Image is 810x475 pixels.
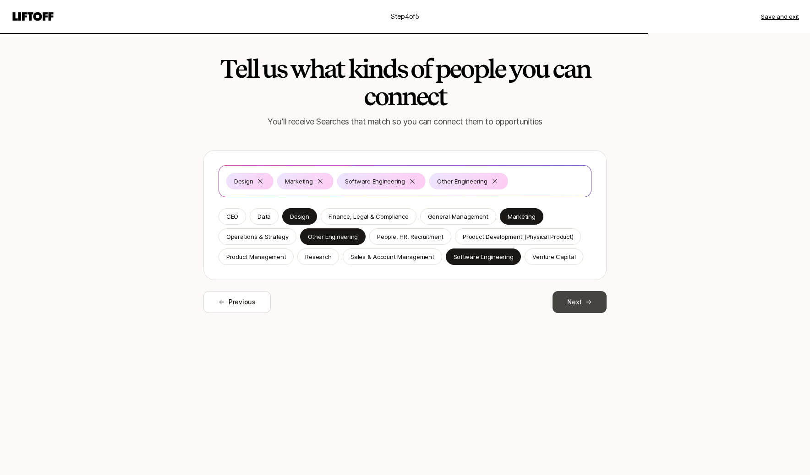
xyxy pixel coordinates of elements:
h2: Tell us what kinds of people you can connect [199,55,611,110]
p: People, HR, Recruitment [377,232,443,241]
p: CEO [226,212,238,221]
p: Finance, Legal & Compliance [328,212,409,221]
p: Other Engineering [437,177,487,186]
p: Sales & Account Management [350,252,434,261]
button: Next [553,291,607,313]
p: Venture Capital [532,252,575,261]
p: You'll receive Searches that match so you can connect them to opportunities [199,115,611,128]
p: Marketing [285,177,313,186]
p: Product Development (Physical Product) [463,232,573,241]
p: General Management [428,212,488,221]
p: Operations & Strategy [226,232,289,241]
p: Other Engineering [308,232,358,241]
p: Data [257,212,271,221]
p: Design [290,212,309,221]
p: Software Engineering [345,177,405,186]
p: Software Engineering [454,252,514,261]
button: Previous [203,291,271,313]
p: Product Management [226,252,286,261]
p: Design [234,177,253,186]
span: Previous [229,297,256,308]
p: Step 4 of 5 [391,11,419,22]
p: Research [305,252,331,261]
p: Marketing [508,212,536,221]
button: Save and exit [761,12,799,21]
